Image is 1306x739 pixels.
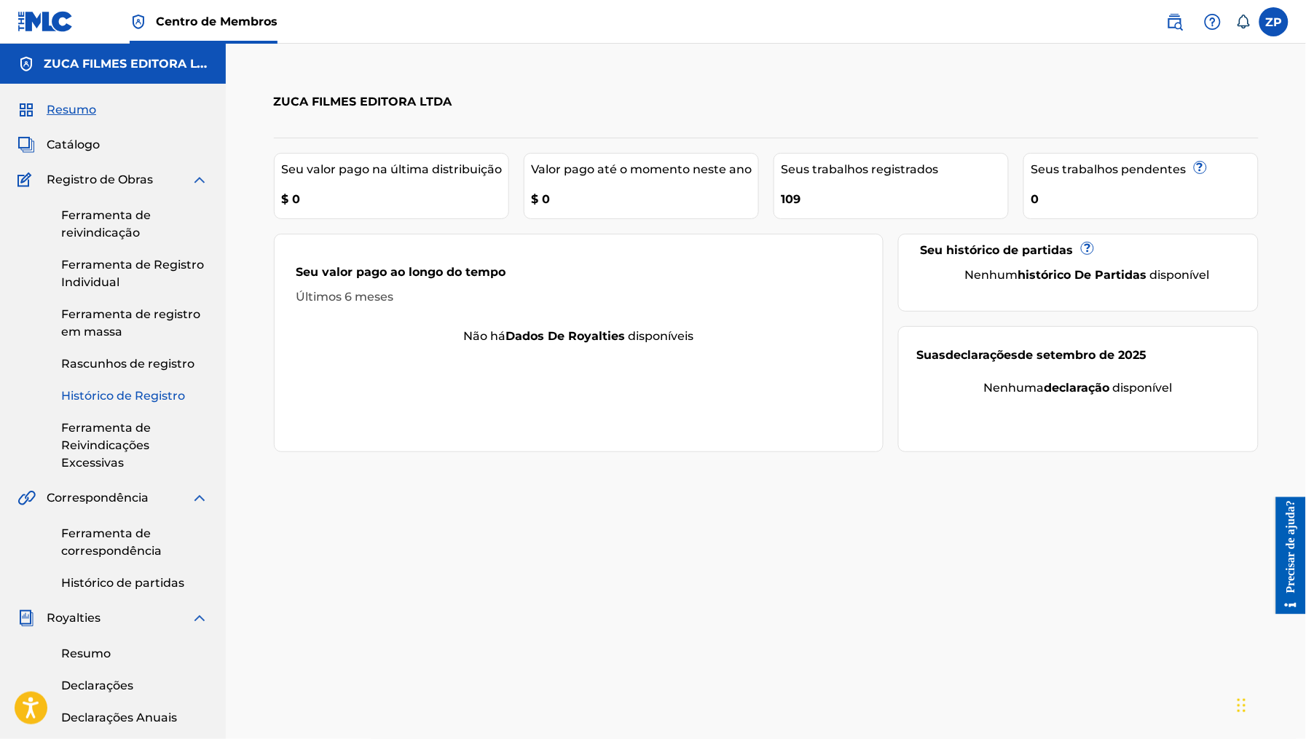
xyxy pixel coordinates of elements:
[191,171,208,189] img: expandir
[782,162,939,176] font: Seus trabalhos registrados
[191,489,208,507] img: expandir
[1198,7,1227,36] div: Ajuda
[61,307,200,339] font: Ferramenta de registro em massa
[1259,7,1289,36] div: Menu do usuário
[1031,162,1187,176] font: Seus trabalhos pendentes
[946,348,1018,362] font: declarações
[61,679,133,692] font: Declarações
[17,101,96,119] a: ResumoResumo
[130,13,147,31] img: Principal detentor de direitos autorais
[61,647,111,660] font: Resumo
[61,645,208,663] a: Resumo
[1236,15,1251,29] div: Notificações
[61,677,208,695] a: Declarações
[61,421,151,470] font: Ferramenta de Reivindicações Excessivas
[917,348,946,362] font: Suas
[1031,192,1039,206] font: 0
[47,138,100,151] font: Catálogo
[17,171,36,189] img: Registro de Obras
[61,357,194,371] font: Rascunhos de registro
[532,162,752,176] font: Valor pago até o momento neste ano
[44,57,222,71] font: ZUCA FILMES EDITORA LTDA
[17,101,35,119] img: Resumo
[44,55,208,73] h5: ZUCA FILMES EDITORA LTDA
[921,243,1074,257] font: Seu histórico de partidas
[61,207,208,242] a: Ferramenta de reivindicação
[1197,160,1203,174] font: ?
[47,491,149,505] font: Correspondência
[47,611,101,625] font: Royalties
[17,55,35,73] img: Contas
[17,136,100,154] a: CatálogoCatálogo
[61,208,151,240] font: Ferramenta de reivindicação
[156,15,278,28] font: Centro de Membros
[1238,684,1246,727] div: Arrastar
[61,306,208,341] a: Ferramenta de registro em massa
[17,609,35,627] img: Royalties
[1018,268,1147,282] font: histórico de partidas
[61,256,208,291] a: Ferramenta de Registro Individual
[296,290,394,304] font: Últimos 6 meses
[17,489,36,507] img: Correspondência
[1233,669,1306,739] iframe: Widget de bate-papo
[61,525,208,560] a: Ferramenta de correspondência
[1113,381,1173,395] font: disponível
[61,258,204,289] font: Ferramenta de Registro Individual
[984,381,1045,395] font: Nenhuma
[532,192,551,206] font: $ 0
[61,709,208,727] a: Declarações Anuais
[506,329,625,343] font: dados de royalties
[1045,381,1110,395] font: declaração
[47,103,96,116] font: Resumo
[61,711,177,724] font: Declarações Anuais
[1265,497,1306,614] iframe: Centro de Recursos
[17,136,35,154] img: Catálogo
[17,11,74,32] img: Logotipo da MLC
[1085,241,1091,255] font: ?
[1018,348,1147,362] font: de setembro de 2025
[61,419,208,472] a: Ferramenta de Reivindicações Excessivas
[20,3,32,95] font: Precisar de ajuda?
[782,192,801,206] font: 109
[61,574,208,592] a: Histórico de partidas
[628,329,693,343] font: disponíveis
[282,162,503,176] font: Seu valor pago na última distribuição
[61,355,208,373] a: Rascunhos de registro
[274,95,452,108] font: ZUCA FILMES EDITORA LTDA
[47,173,153,186] font: Registro de Obras
[282,192,301,206] font: $ 0
[1204,13,1222,31] img: ajuda
[61,389,185,403] font: Histórico de Registro
[1150,268,1210,282] font: disponível
[1160,7,1189,36] a: Pesquisa pública
[61,387,208,405] a: Histórico de Registro
[61,526,162,558] font: Ferramenta de correspondência
[61,576,184,590] font: Histórico de partidas
[965,268,1018,282] font: Nenhum
[1166,13,1184,31] img: procurar
[296,265,506,279] font: Seu valor pago ao longo do tempo
[463,329,506,343] font: Não há
[191,609,208,627] img: expandir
